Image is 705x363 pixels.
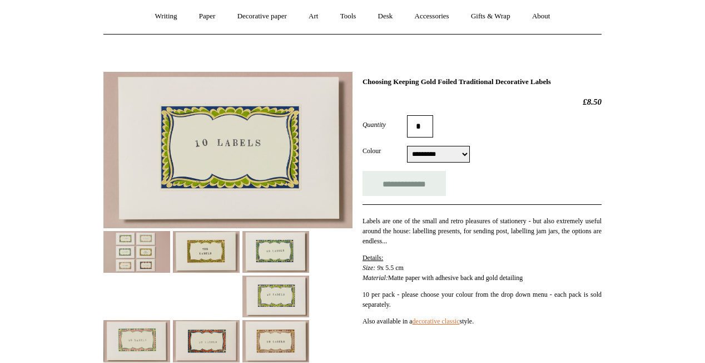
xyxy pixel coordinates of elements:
a: decorative classic [413,317,460,325]
a: About [522,2,560,31]
img: Choosing Keeping Gold Foiled Traditional Decorative Labels [103,231,170,273]
em: Material: [363,274,388,282]
img: Choosing Keeping Gold Foiled Traditional Decorative Labels [173,231,240,273]
img: Choosing Keeping Gold Foiled Traditional Decorative Labels [242,320,309,362]
p: Labels are one of the small and retro pleasures of stationery - but also extremely useful around ... [363,216,602,246]
img: Choosing Keeping Gold Foiled Traditional Decorative Labels [103,72,352,228]
span: Details: [363,254,383,262]
a: Desk [368,2,403,31]
p: Also available in a style. [363,316,602,326]
em: Size: 9 [363,264,380,272]
label: Quantity [363,120,407,130]
img: Choosing Keeping Gold Foiled Traditional Decorative Labels [242,231,309,273]
a: Art [299,2,328,31]
p: 10 per pack - please choose your colour from the drop down menu - each pack is sold separately. [363,290,602,310]
img: Choosing Keeping Gold Foiled Traditional Decorative Labels [173,320,240,362]
a: Gifts & Wrap [461,2,520,31]
a: Accessories [405,2,459,31]
a: Paper [189,2,226,31]
p: x 5.5 cm Matte paper with adhesive back and gold detailing [363,253,602,283]
h1: Choosing Keeping Gold Foiled Traditional Decorative Labels [363,77,602,86]
a: Decorative paper [227,2,297,31]
a: Writing [145,2,187,31]
a: Tools [330,2,366,31]
h2: £8.50 [363,97,602,107]
img: Choosing Keeping Gold Foiled Traditional Decorative Labels [242,276,309,317]
label: Colour [363,146,407,156]
img: Choosing Keeping Gold Foiled Traditional Decorative Labels [103,320,170,362]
